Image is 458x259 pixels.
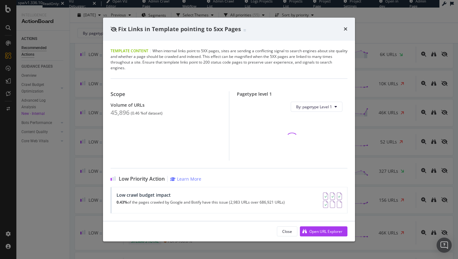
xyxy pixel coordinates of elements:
[119,176,165,182] span: Low Priority Action
[309,229,342,234] div: Open URL Explorer
[131,111,163,115] div: ( 0.46 % of dataset )
[243,29,246,31] img: Equal
[344,25,347,33] div: times
[282,229,292,234] div: Close
[237,91,348,97] div: Pagetype level 1
[170,176,201,182] a: Learn More
[277,226,297,236] button: Close
[103,18,355,242] div: modal
[437,238,452,253] div: Open Intercom Messenger
[111,91,221,97] div: Scope
[117,192,285,198] div: Low crawl budget impact
[300,226,347,236] button: Open URL Explorer
[111,48,347,71] div: When internal links point to 5XX pages, sites are sending a conflicting signal to search engines ...
[111,27,117,32] div: eye-slash
[117,200,128,205] strong: 0.43%
[117,200,285,205] p: of the pages crawled by Google and Botify have this issue (2,983 URLs over 686,921 URLs)
[111,109,129,116] div: 45,896
[111,48,148,53] span: Template Content
[149,48,152,53] span: |
[177,176,201,182] div: Learn More
[296,104,332,110] span: By: pagetype Level 1
[118,25,241,33] span: Fix Links in Template pointing to 5xx Pages
[111,102,221,108] div: Volume of URLs
[291,102,342,112] button: By: pagetype Level 1
[323,192,342,208] img: AY0oso9MOvYAAAAASUVORK5CYII=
